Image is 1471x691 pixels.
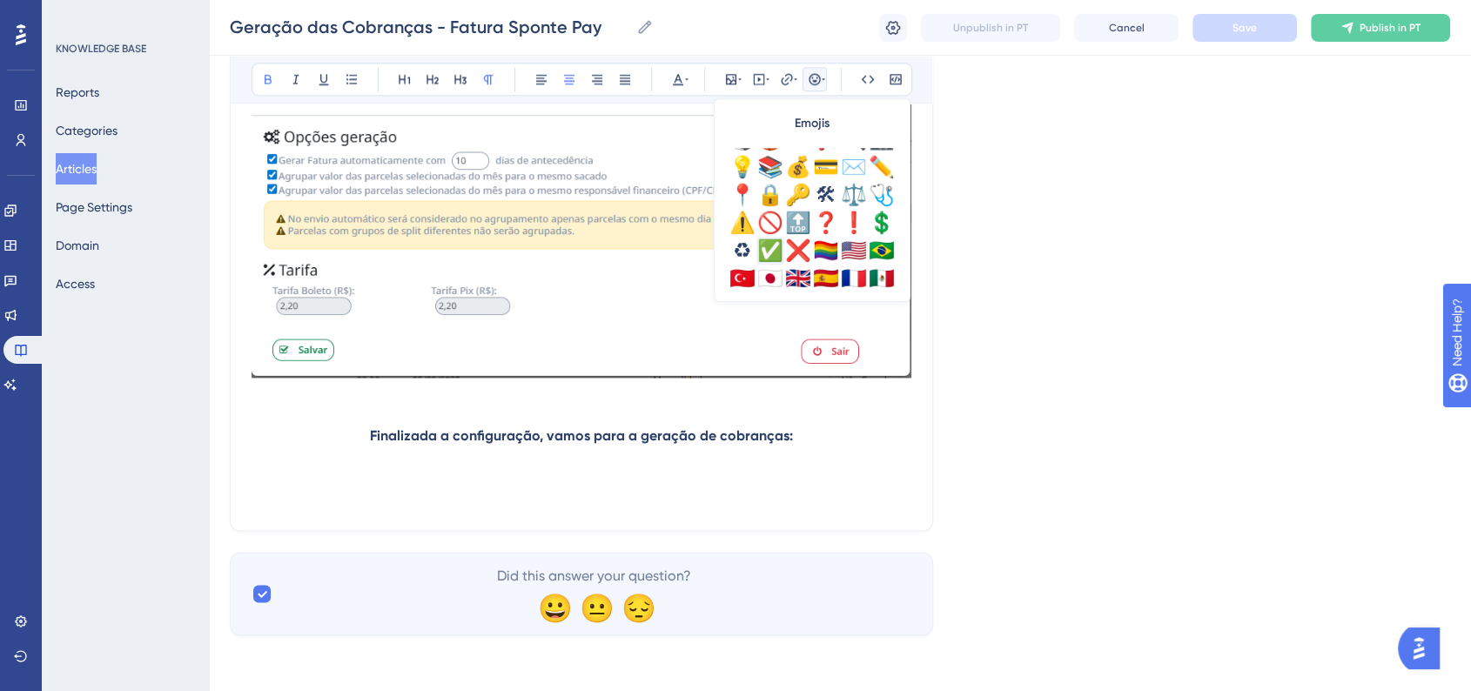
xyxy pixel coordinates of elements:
div: ✏️ [868,153,896,181]
div: 🇯🇵 [756,265,784,292]
div: 🇹🇷 [729,265,756,292]
div: 📍 [729,181,756,209]
div: 📚 [756,153,784,181]
iframe: UserGuiding AI Assistant Launcher [1398,622,1450,674]
div: 🛠 [812,181,840,209]
div: 🇧🇷 [868,237,896,265]
div: 😔 [621,594,649,621]
button: Domain [56,230,99,261]
div: ⚠️ [729,209,756,237]
div: ❗ [840,209,868,237]
div: ❌ [784,237,812,265]
button: Articles [56,153,97,184]
div: 🔝 [784,209,812,237]
button: Reports [56,77,99,108]
div: 🇪🇸 [812,265,840,292]
div: 🇬🇧 [784,265,812,292]
button: Cancel [1074,14,1179,42]
button: Page Settings [56,191,132,223]
button: Publish in PT [1311,14,1450,42]
span: Publish in PT [1360,21,1421,35]
span: Save [1233,21,1257,35]
div: ✅ [756,237,784,265]
div: ❓ [812,209,840,237]
span: Unpublish in PT [953,21,1028,35]
div: 🩺 [868,181,896,209]
div: ⚖️ [840,181,868,209]
div: 💳 [812,153,840,181]
span: Cancel [1109,21,1145,35]
span: Emojis [795,113,830,134]
button: Save [1192,14,1297,42]
input: Article Name [230,15,629,39]
div: KNOWLEDGE BASE [56,42,146,56]
div: 🏳️‍🌈 [812,237,840,265]
div: ✉️ [840,153,868,181]
div: 💲 [868,209,896,237]
div: 🚫 [756,209,784,237]
button: Categories [56,115,118,146]
div: 🔒 [756,181,784,209]
div: 🇫🇷 [840,265,868,292]
div: 🔑 [784,181,812,209]
span: Need Help? [41,4,109,25]
div: 💡 [729,153,756,181]
div: 😀 [538,594,566,621]
div: 💰 [784,153,812,181]
span: Did this answer your question? [497,566,691,587]
div: 🇺🇸 [840,237,868,265]
strong: Finalizada a configuração, vamos para a geração de cobranças: [370,427,793,444]
button: Unpublish in PT [921,14,1060,42]
div: ♻ [729,237,756,265]
div: 😐 [580,594,608,621]
button: Access [56,268,95,299]
div: 🇲🇽 [868,265,896,292]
